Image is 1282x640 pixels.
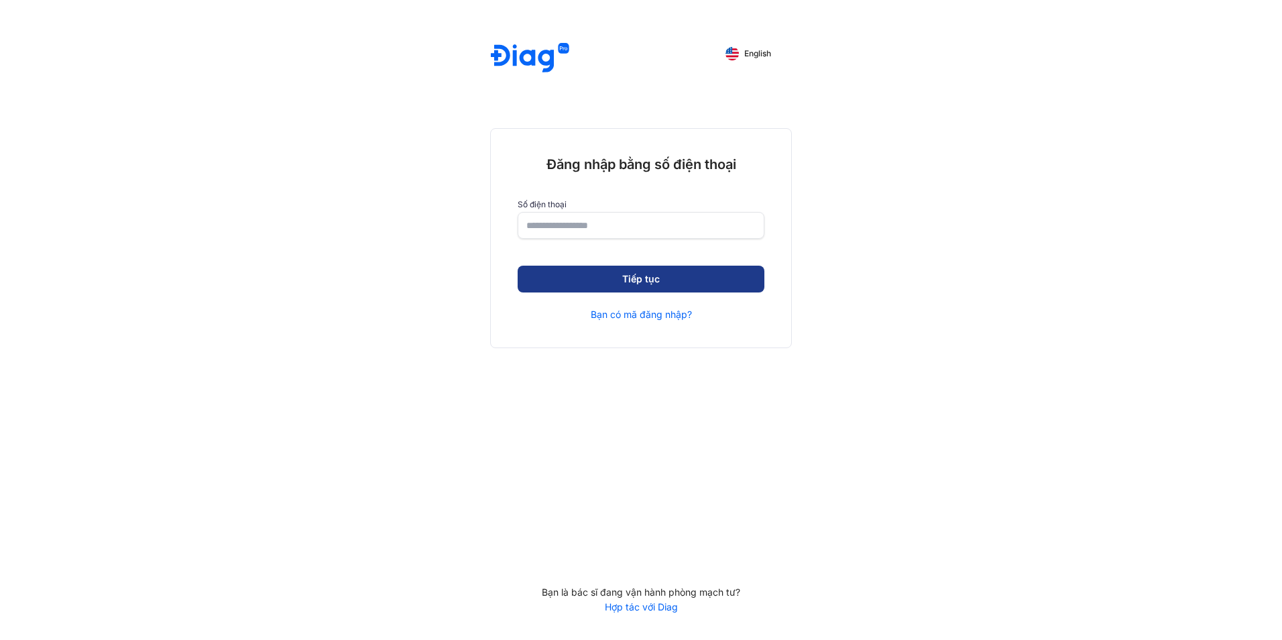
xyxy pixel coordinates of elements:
[490,586,792,598] div: Bạn là bác sĩ đang vận hành phòng mạch tư?
[518,200,764,209] label: Số điện thoại
[744,49,771,58] span: English
[491,43,569,74] img: logo
[716,43,780,64] button: English
[591,309,692,321] a: Bạn có mã đăng nhập?
[490,601,792,613] a: Hợp tác với Diag
[518,156,764,173] div: Đăng nhập bằng số điện thoại
[518,266,764,292] button: Tiếp tục
[725,47,739,60] img: English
